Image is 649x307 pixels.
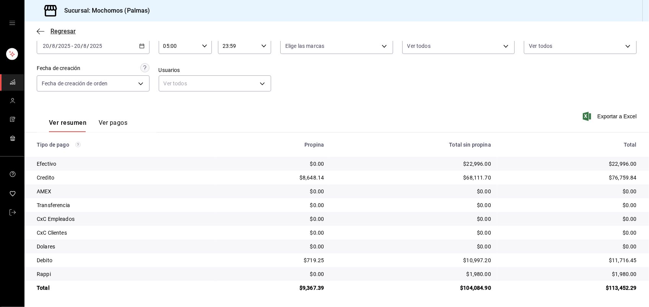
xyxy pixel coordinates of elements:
div: $0.00 [336,243,491,250]
div: $76,759.84 [503,174,637,181]
div: Debito [37,256,210,264]
div: $0.00 [223,188,324,195]
span: / [49,43,52,49]
div: Ver todos [159,75,272,91]
div: Rappi [37,270,210,278]
div: Efectivo [37,160,210,168]
div: $11,716.45 [503,256,637,264]
div: $0.00 [223,201,324,209]
input: ---- [89,43,102,49]
button: Ver pagos [99,119,127,132]
input: ---- [58,43,71,49]
div: $0.00 [223,160,324,168]
div: $0.00 [336,201,491,209]
div: $9,367.39 [223,284,324,292]
div: Transferencia [37,201,210,209]
div: navigation tabs [49,119,127,132]
div: $0.00 [503,243,637,250]
div: Total [37,284,210,292]
div: CxC Clientes [37,229,210,237]
div: $104,084.90 [336,284,491,292]
div: $0.00 [223,215,324,223]
span: - [72,43,73,49]
input: -- [52,43,55,49]
input: -- [42,43,49,49]
button: Regresar [37,28,76,35]
input: -- [74,43,81,49]
div: $10,997.20 [336,256,491,264]
div: $1,980.00 [503,270,637,278]
div: Credito [37,174,210,181]
div: Propina [223,142,324,148]
div: $0.00 [336,229,491,237]
div: $0.00 [503,229,637,237]
div: $0.00 [503,188,637,195]
div: $0.00 [223,270,324,278]
span: Fecha de creación de orden [42,80,107,87]
div: $68,111.70 [336,174,491,181]
div: Fecha de creación [37,64,80,72]
span: / [87,43,89,49]
span: Ver todos [407,42,431,50]
button: Ver resumen [49,119,86,132]
div: $22,996.00 [503,160,637,168]
span: / [81,43,83,49]
div: $719.25 [223,256,324,264]
div: CxC Empleados [37,215,210,223]
div: Tipo de pago [37,142,210,148]
div: $1,980.00 [336,270,491,278]
div: AMEX [37,188,210,195]
label: Usuarios [159,68,272,73]
div: Total sin propina [336,142,491,148]
button: Exportar a Excel [584,112,637,121]
div: $113,452.29 [503,284,637,292]
div: $0.00 [336,215,491,223]
input: -- [83,43,87,49]
svg: Los pagos realizados con Pay y otras terminales son montos brutos. [75,142,81,147]
span: Regresar [50,28,76,35]
div: $0.00 [503,201,637,209]
h3: Sucursal: Mochomos (Palmas) [58,6,150,15]
div: $8,648.14 [223,174,324,181]
button: open drawer [9,20,15,26]
div: Dolares [37,243,210,250]
div: $0.00 [336,188,491,195]
span: / [55,43,58,49]
div: $0.00 [503,215,637,223]
span: Ver todos [529,42,552,50]
div: $0.00 [223,243,324,250]
div: $0.00 [223,229,324,237]
div: $22,996.00 [336,160,491,168]
span: Elige las marcas [285,42,324,50]
div: Total [503,142,637,148]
